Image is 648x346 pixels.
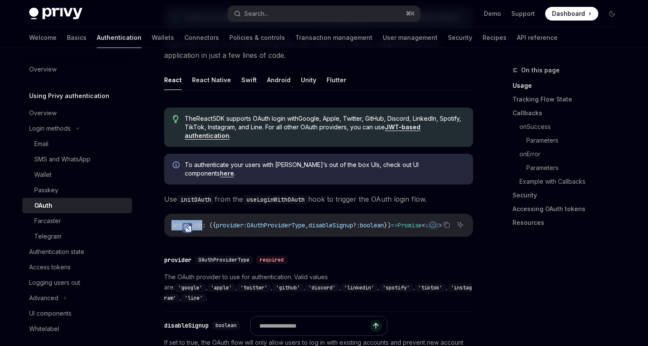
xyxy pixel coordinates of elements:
div: Overview [29,108,57,118]
a: Whitelabel [22,321,132,337]
a: onSuccess [519,120,626,134]
a: SMS and WhatsApp [22,152,132,167]
a: User management [383,27,438,48]
span: provider [216,221,243,229]
code: 'spotify' [379,283,413,292]
div: Telegram [34,231,61,242]
svg: Tip [173,115,179,123]
code: 'google' [175,283,206,292]
div: UI components [29,308,72,319]
span: Promise [398,221,422,229]
span: OAuthProviderType [247,221,305,229]
span: }) [384,221,391,229]
button: Copy the contents from the code block [441,219,452,230]
a: Example with Callbacks [519,175,626,188]
svg: Info [173,161,181,170]
button: Send message [370,320,382,332]
span: void [425,221,439,229]
code: useLoginWithOAuth [243,195,308,204]
a: Parameters [526,161,626,175]
code: 'line' [181,294,206,302]
img: dark logo [29,8,82,20]
a: Overview [22,62,132,77]
span: : [243,221,247,229]
code: initOAuth [177,195,215,204]
button: Ask AI [455,219,466,230]
a: Farcaster [22,213,132,229]
button: Android [267,70,291,90]
div: SMS and WhatsApp [34,154,90,164]
span: , [305,221,309,229]
div: Authentication state [29,247,84,257]
code: 'tiktok' [415,283,446,292]
span: The React SDK supports OAuth login with Google, Apple, Twitter, GitHub, Discord, LinkedIn, Spotif... [185,114,465,140]
span: boolean [360,221,384,229]
a: Security [448,27,472,48]
a: Transaction management [295,27,372,48]
a: Security [513,188,626,202]
a: Support [511,9,535,18]
code: 'linkedin' [341,283,378,292]
code: 'twitter' [237,283,271,292]
span: disableSignup [309,221,353,229]
div: Whitelabel [29,324,59,334]
span: ⌘ K [406,10,415,17]
a: Wallet [22,167,132,182]
a: Tracking Flow State [513,92,626,106]
div: Access tokens [29,262,71,272]
button: Toggle dark mode [605,7,619,21]
a: Overview [22,105,132,121]
span: ?: [353,221,360,229]
a: Logging users out [22,275,132,290]
a: Welcome [29,27,57,48]
a: Parameters [526,134,626,147]
a: Callbacks [513,106,626,120]
button: React [164,70,182,90]
a: Policies & controls [229,27,285,48]
button: Flutter [327,70,346,90]
a: Telegram [22,229,132,244]
span: < [422,221,425,229]
span: => [391,221,398,229]
a: UI components [22,306,132,321]
div: required [256,256,287,264]
a: onError [519,147,626,161]
div: Email [34,139,48,149]
a: Wallets [152,27,174,48]
span: OAuthProviderType [198,257,249,263]
div: Search... [244,9,268,19]
a: Connectors [184,27,219,48]
span: The OAuth provider to use for authentication. Valid values are: , , , , , , , , , . [164,272,473,303]
code: 'github' [273,283,303,292]
a: here [220,170,234,177]
div: Passkey [34,185,58,195]
code: 'discord' [305,283,339,292]
code: 'apple' [207,283,235,292]
div: Wallet [34,170,51,180]
a: Dashboard [545,7,598,21]
span: Login with OAuth is the onboarding flow your users are used to, integrated into your application ... [164,37,473,61]
div: Overview [29,64,57,75]
a: Basics [67,27,87,48]
a: OAuth [22,198,132,213]
div: OAuth [34,200,52,211]
a: Authentication state [22,244,132,259]
div: Farcaster [34,216,61,226]
button: Report incorrect code [427,219,438,230]
span: To authenticate your users with [PERSON_NAME]’s out of the box UIs, check out UI components . [185,161,465,178]
a: Usage [513,79,626,92]
span: On this page [521,65,560,75]
a: Recipes [483,27,507,48]
span: initOAuth [171,221,202,229]
button: React Native [192,70,231,90]
a: Resources [513,216,626,230]
a: Access tokens [22,259,132,275]
a: API reference [517,27,558,48]
span: > [439,221,442,229]
span: : ({ [202,221,216,229]
a: Authentication [97,27,141,48]
button: Unity [301,70,316,90]
div: provider [164,256,192,264]
a: Accessing OAuth tokens [513,202,626,216]
div: Logging users out [29,277,80,288]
